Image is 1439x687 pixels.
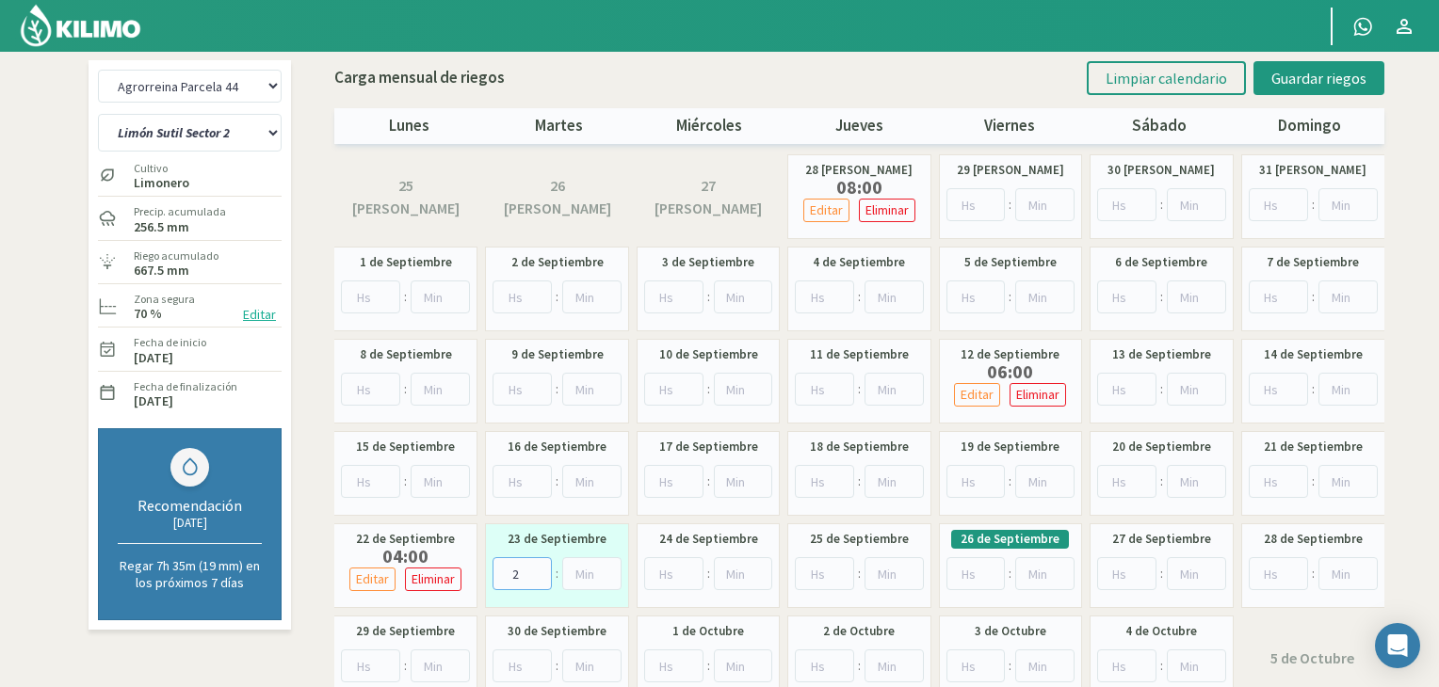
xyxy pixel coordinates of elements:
span: : [556,656,558,676]
input: Min [1167,557,1226,590]
label: 27 de Septiembre [1112,530,1211,549]
input: Min [562,557,622,590]
p: martes [484,114,634,138]
input: Hs [493,373,552,406]
input: Hs [946,188,1006,221]
input: Min [1167,465,1226,498]
label: Precip. acumulada [134,203,226,220]
span: : [707,564,710,583]
input: Hs [644,465,703,498]
button: Editar [954,383,1000,407]
span: : [858,564,861,583]
input: Hs [795,557,854,590]
input: Min [1318,280,1378,313]
input: Hs [1097,557,1156,590]
span: : [1312,379,1315,399]
input: Min [411,649,470,682]
label: [DATE] [134,352,173,364]
span: : [1312,564,1315,583]
label: 28 [PERSON_NAME] [805,161,913,180]
span: : [1009,287,1011,307]
input: Hs [946,649,1006,682]
label: 5 de Octubre [1270,647,1354,669]
label: 22 de Septiembre [356,530,455,549]
span: : [858,379,861,399]
span: : [707,379,710,399]
input: Min [1318,373,1378,406]
span: : [1160,656,1163,676]
span: : [1160,471,1163,491]
span: Guardar riegos [1271,69,1366,88]
input: Hs [644,280,703,313]
input: Hs [493,280,552,313]
span: : [1009,564,1011,583]
label: 70 % [134,308,162,320]
label: 29 [PERSON_NAME] [957,161,1064,180]
input: Hs [1097,280,1156,313]
input: Min [411,280,470,313]
span: : [1009,471,1011,491]
input: Hs [341,649,400,682]
input: Hs [493,557,552,590]
span: : [1312,287,1315,307]
input: Hs [795,280,854,313]
label: 08:00 [799,180,920,195]
input: Min [562,280,622,313]
span: : [404,656,407,676]
input: Hs [946,280,1006,313]
input: Min [865,557,924,590]
span: : [707,287,710,307]
span: : [1009,656,1011,676]
label: 21 de Septiembre [1264,438,1363,456]
label: 7 de Septiembre [1267,253,1359,272]
input: Hs [1249,280,1308,313]
label: 15 de Septiembre [356,438,455,456]
input: Hs [644,373,703,406]
input: Hs [1249,557,1308,590]
input: Min [1167,373,1226,406]
label: 1 de Octubre [672,622,744,641]
span: : [556,471,558,491]
button: Eliminar [1010,383,1066,407]
label: 8 de Septiembre [360,345,452,364]
input: Min [411,373,470,406]
label: 1 de Septiembre [360,253,452,272]
input: Min [562,373,622,406]
input: Min [411,465,470,498]
label: 28 de Septiembre [1264,530,1363,549]
span: : [1160,379,1163,399]
input: Hs [1249,188,1308,221]
p: sábado [1084,114,1234,138]
span: : [556,287,558,307]
span: : [1160,564,1163,583]
input: Hs [341,280,400,313]
label: 23 de Septiembre [508,530,606,549]
label: Fecha de inicio [134,334,206,351]
span: : [404,287,407,307]
input: Hs [1097,188,1156,221]
input: Min [1015,280,1075,313]
button: Eliminar [859,199,915,222]
label: 5 de Septiembre [964,253,1057,272]
input: Hs [644,557,703,590]
input: Min [714,557,773,590]
label: 30 de Septiembre [508,622,606,641]
span: : [858,656,861,676]
p: domingo [1235,114,1384,138]
div: Open Intercom Messenger [1375,623,1420,668]
label: 2 de Septiembre [511,253,604,272]
p: lunes [334,114,484,138]
input: Min [1015,188,1075,221]
input: Min [562,465,622,498]
div: [DATE] [118,515,262,531]
input: Hs [1097,373,1156,406]
input: Min [714,373,773,406]
input: Hs [341,465,400,498]
button: Eliminar [405,567,461,591]
label: 30 [PERSON_NAME] [1108,161,1215,180]
label: 17 de Septiembre [659,438,758,456]
label: 19 de Septiembre [961,438,1059,456]
label: Limonero [134,177,189,189]
label: 2 de Octubre [823,622,895,641]
input: Min [865,280,924,313]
